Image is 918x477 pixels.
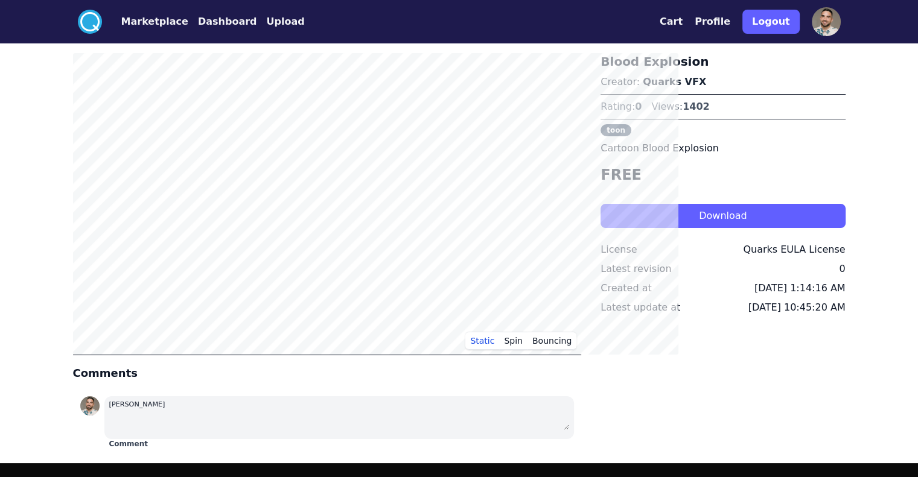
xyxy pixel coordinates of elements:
h3: Blood Explosion [601,53,845,70]
img: profile [80,396,100,415]
button: Comment [109,439,148,449]
div: 0 [839,262,845,276]
div: Views: [651,100,709,114]
button: Static [465,332,499,350]
button: Spin [499,332,528,350]
button: Cart [660,14,683,29]
button: Dashboard [198,14,257,29]
h4: Comments [73,365,582,382]
a: Marketplace [102,14,188,29]
button: Bouncing [528,332,576,350]
button: Logout [742,10,800,34]
div: [DATE] 1:14:16 AM [754,281,846,295]
div: [DATE] 10:45:20 AM [748,300,846,315]
p: Creator: [601,75,845,89]
h4: FREE [601,165,845,185]
button: Download [601,204,845,228]
img: profile [812,7,841,36]
div: Quarks EULA License [743,242,845,257]
button: Upload [266,14,304,29]
p: Cartoon Blood Explosion [601,141,845,156]
button: Profile [695,14,730,29]
small: [PERSON_NAME] [109,400,165,408]
a: Dashboard [188,14,257,29]
button: Marketplace [121,14,188,29]
span: 1402 [683,101,710,112]
a: Logout [742,5,800,39]
a: Upload [257,14,304,29]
